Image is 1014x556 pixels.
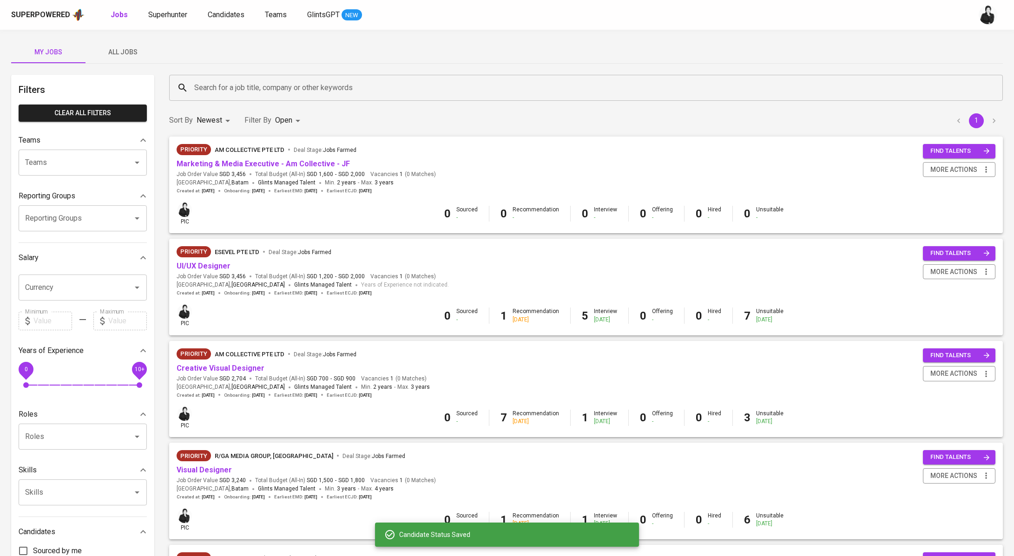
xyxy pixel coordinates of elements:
[375,179,394,186] span: 3 years
[215,249,259,255] span: ESEVEL PTE LTD
[177,383,285,392] span: [GEOGRAPHIC_DATA] ,
[456,316,478,324] div: -
[513,206,559,222] div: Recommendation
[11,8,85,22] a: Superpoweredapp logo
[708,512,721,528] div: Hired
[513,418,559,425] div: [DATE]
[513,410,559,425] div: Recommendation
[274,188,317,194] span: Earliest EMD :
[398,170,403,178] span: 1
[252,290,265,296] span: [DATE]
[177,170,246,178] span: Job Order Value
[252,392,265,399] span: [DATE]
[327,494,372,500] span: Earliest ECJD :
[375,485,394,492] span: 4 years
[131,430,144,443] button: Open
[582,309,588,322] b: 5
[923,144,995,158] button: find talents
[708,418,721,425] div: -
[202,188,215,194] span: [DATE]
[756,520,784,528] div: [DATE]
[307,273,333,281] span: SGD 1,200
[950,113,1003,128] nav: pagination navigation
[26,107,139,119] span: Clear All filters
[930,164,977,176] span: more actions
[231,281,285,290] span: [GEOGRAPHIC_DATA]
[361,281,449,290] span: Years of Experience not indicated.
[255,273,365,281] span: Total Budget (All-In)
[178,509,192,523] img: medwi@glints.com
[397,384,430,390] span: Max.
[294,351,356,358] span: Deal Stage :
[594,307,617,323] div: Interview
[134,366,144,372] span: 10+
[325,485,356,492] span: Min.
[594,316,617,324] div: [DATE]
[372,453,405,459] span: Jobs Farmed
[231,484,249,494] span: Batam
[91,46,154,58] span: All Jobs
[756,206,784,222] div: Unsuitable
[177,246,211,257] div: New Job received from Demand Team
[411,384,430,390] span: 3 years
[370,477,436,484] span: Vacancies ( 0 Matches )
[594,410,617,425] div: Interview
[19,405,147,424] div: Roles
[177,349,211,359] span: Priority
[323,147,356,153] span: Jobs Farmed
[582,411,588,424] b: 1
[197,115,222,126] p: Newest
[19,341,147,360] div: Years of Experience
[696,513,702,526] b: 0
[19,249,147,267] div: Salary
[177,406,193,430] div: pic
[923,162,995,177] button: more actions
[224,188,265,194] span: Onboarding :
[224,290,265,296] span: Onboarding :
[640,411,646,424] b: 0
[33,312,72,330] input: Value
[337,485,356,492] span: 3 years
[148,10,187,19] span: Superhunter
[274,392,317,399] span: Earliest EMD :
[500,207,507,220] b: 0
[307,477,333,484] span: SGD 1,500
[456,418,478,425] div: -
[744,411,751,424] b: 3
[652,214,673,222] div: -
[756,307,784,323] div: Unsuitable
[923,366,995,381] button: more actions
[358,178,359,188] span: -
[19,105,147,122] button: Clear All filters
[177,290,215,296] span: Created at :
[640,207,646,220] b: 0
[19,252,39,263] p: Salary
[500,309,507,322] b: 1
[177,159,350,168] a: Marketing & Media Executive - Am Collective - JF
[177,451,211,461] span: Priority
[307,170,333,178] span: SGD 1,600
[359,494,372,500] span: [DATE]
[131,281,144,294] button: Open
[244,115,271,126] p: Filter By
[202,290,215,296] span: [DATE]
[930,146,990,157] span: find talents
[444,309,451,322] b: 0
[177,375,246,383] span: Job Order Value
[178,304,192,319] img: medwi@glints.com
[652,410,673,425] div: Offering
[399,530,632,539] div: Candidate Status Saved
[696,207,702,220] b: 0
[513,214,559,222] div: -
[373,384,392,390] span: 2 years
[500,411,507,424] b: 7
[398,273,403,281] span: 1
[338,170,365,178] span: SGD 2,000
[219,170,246,178] span: SGD 3,456
[255,477,365,484] span: Total Budget (All-In)
[202,392,215,399] span: [DATE]
[131,212,144,225] button: Open
[11,10,70,20] div: Superpowered
[19,345,84,356] p: Years of Experience
[19,464,37,476] p: Skills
